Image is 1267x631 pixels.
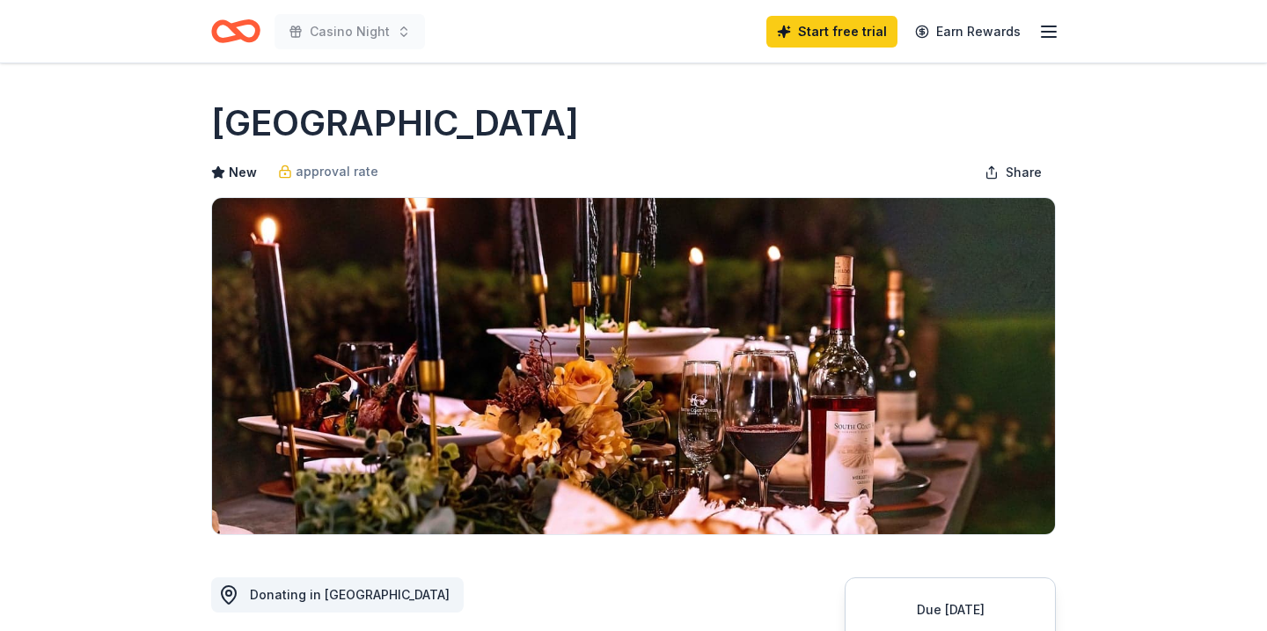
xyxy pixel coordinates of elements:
span: Share [1006,162,1042,183]
div: Due [DATE] [867,599,1034,620]
span: approval rate [296,161,378,182]
a: Start free trial [766,16,897,48]
button: Share [970,155,1056,190]
a: Home [211,11,260,52]
span: Casino Night [310,21,390,42]
a: Earn Rewards [904,16,1031,48]
span: Donating in [GEOGRAPHIC_DATA] [250,587,450,602]
a: approval rate [278,161,378,182]
img: Image for South Coast Winery Resort & Spa [212,198,1055,534]
span: New [229,162,257,183]
button: Casino Night [275,14,425,49]
h1: [GEOGRAPHIC_DATA] [211,99,579,148]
